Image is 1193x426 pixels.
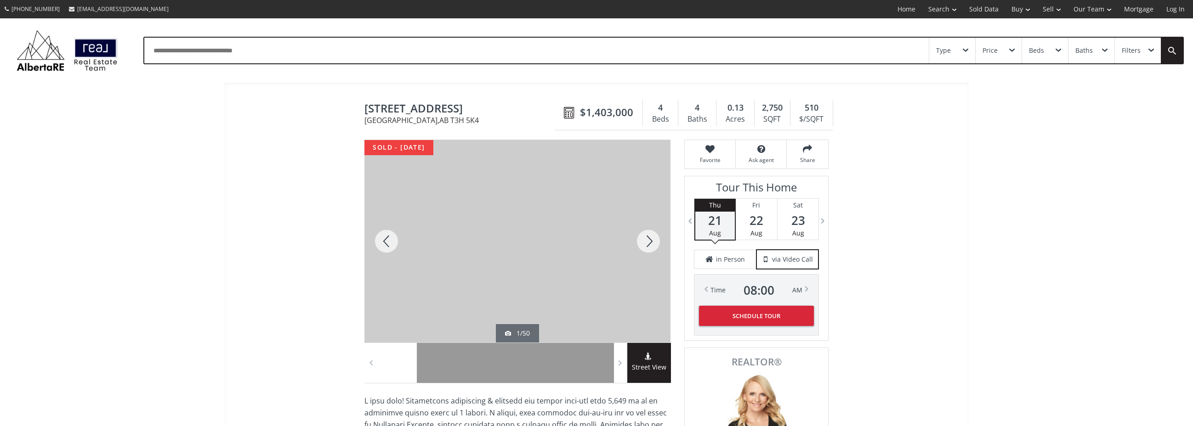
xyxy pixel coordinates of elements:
[695,357,818,367] span: REALTOR®
[505,329,530,338] div: 1/50
[778,199,819,212] div: Sat
[1122,47,1141,54] div: Filters
[580,105,633,119] span: $1,403,000
[983,47,998,54] div: Price
[750,229,762,237] span: Aug
[710,284,802,297] div: Time AM
[778,214,819,227] span: 23
[364,102,559,117] span: 70 Wentworth Grove SW
[648,102,673,114] div: 4
[795,102,828,114] div: 510
[721,102,749,114] div: 0.13
[721,112,749,126] div: Acres
[1029,47,1044,54] div: Beds
[736,199,777,212] div: Fri
[364,117,559,124] span: [GEOGRAPHIC_DATA] , AB T3H 5K4
[936,47,951,54] div: Type
[64,0,173,17] a: [EMAIL_ADDRESS][DOMAIN_NAME]
[695,214,735,227] span: 21
[791,156,824,164] span: Share
[709,229,721,237] span: Aug
[762,102,783,114] span: 2,750
[627,362,671,373] span: Street View
[759,112,785,126] div: SQFT
[694,181,819,198] h3: Tour This Home
[716,255,745,264] span: in Person
[689,156,731,164] span: Favorite
[12,28,122,73] img: Logo
[795,112,828,126] div: $/SQFT
[802,284,894,297] div: Time AM
[740,156,782,164] span: Ask agent
[699,306,814,326] button: Schedule Tour
[11,5,60,13] span: [PHONE_NUMBER]
[683,102,711,114] div: 4
[695,199,735,212] div: Thu
[736,214,777,227] span: 22
[744,284,774,297] span: 08 : 00
[364,140,433,155] div: sold - [DATE]
[364,140,670,342] div: 70 Wentworth Grove SW Calgary, AB T3H 5K4 - Photo 1 of 50
[1075,47,1093,54] div: Baths
[683,112,711,126] div: Baths
[792,229,804,237] span: Aug
[772,255,813,264] span: via Video Call
[648,112,673,126] div: Beds
[77,5,169,13] span: [EMAIL_ADDRESS][DOMAIN_NAME]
